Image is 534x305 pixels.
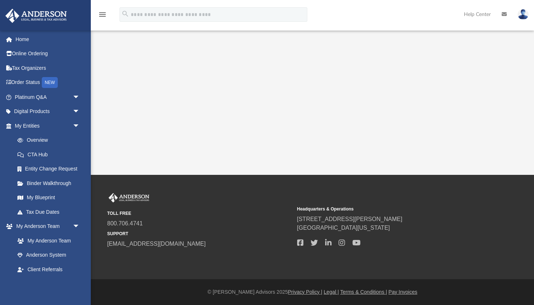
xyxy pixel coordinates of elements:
a: [GEOGRAPHIC_DATA][US_STATE] [297,225,390,231]
a: CTA Hub [10,147,91,162]
a: [EMAIL_ADDRESS][DOMAIN_NAME] [107,241,206,247]
span: arrow_drop_down [73,90,87,105]
a: My Anderson Teamarrow_drop_down [5,219,87,234]
a: Privacy Policy | [288,289,323,295]
span: arrow_drop_down [73,219,87,234]
a: My Anderson Team [10,233,84,248]
small: TOLL FREE [107,210,292,217]
a: Terms & Conditions | [340,289,387,295]
a: 800.706.4741 [107,220,143,226]
img: Anderson Advisors Platinum Portal [107,193,151,202]
div: © [PERSON_NAME] Advisors 2025 [91,288,534,296]
small: Headquarters & Operations [297,206,482,212]
a: Overview [10,133,91,148]
a: Client Referrals [10,262,87,277]
i: menu [98,10,107,19]
a: Pay Invoices [388,289,417,295]
a: My Entitiesarrow_drop_down [5,119,91,133]
a: Order StatusNEW [5,75,91,90]
a: menu [98,14,107,19]
img: Anderson Advisors Platinum Portal [3,9,69,23]
a: Tax Due Dates [10,205,91,219]
a: Platinum Q&Aarrow_drop_down [5,90,91,104]
a: Tax Organizers [5,61,91,75]
a: [STREET_ADDRESS][PERSON_NAME] [297,216,402,222]
a: Anderson System [10,248,87,262]
i: search [121,10,129,18]
small: SUPPORT [107,230,292,237]
a: Entity Change Request [10,162,91,176]
a: Binder Walkthrough [10,176,91,190]
span: arrow_drop_down [73,104,87,119]
div: NEW [42,77,58,88]
a: My Blueprint [10,190,87,205]
a: Legal | [324,289,339,295]
a: My Documentsarrow_drop_down [5,277,87,291]
span: arrow_drop_down [73,119,87,133]
span: arrow_drop_down [73,277,87,292]
a: Home [5,32,91,47]
a: Digital Productsarrow_drop_down [5,104,91,119]
img: User Pic [518,9,529,20]
a: Online Ordering [5,47,91,61]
